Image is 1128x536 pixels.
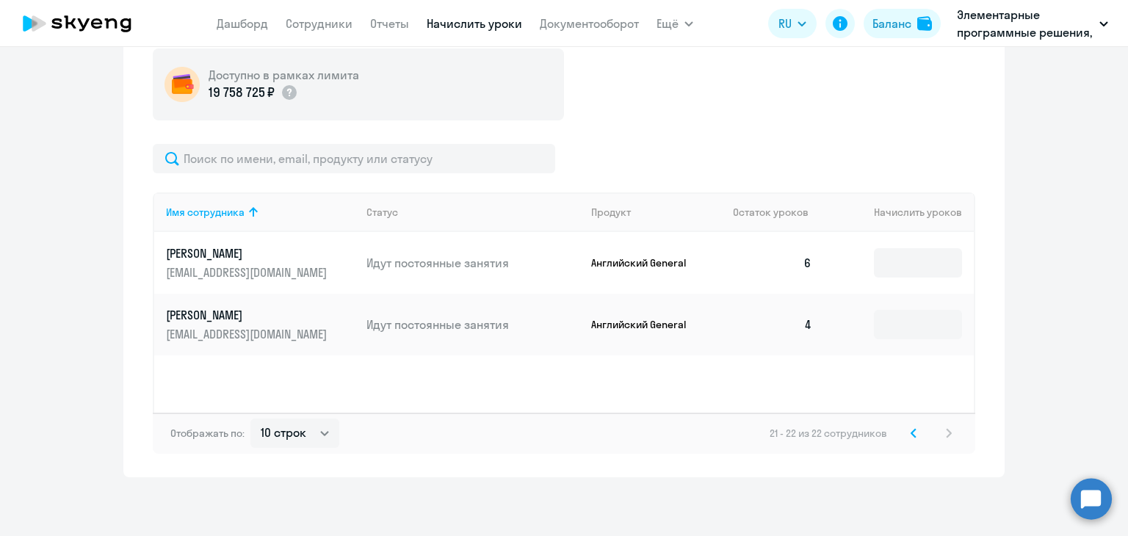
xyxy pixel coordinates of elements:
p: Идут постоянные занятия [366,255,579,271]
div: Баланс [872,15,911,32]
div: Продукт [591,206,631,219]
p: Английский General [591,256,701,269]
a: Сотрудники [286,16,352,31]
p: [EMAIL_ADDRESS][DOMAIN_NAME] [166,326,330,342]
a: Документооборот [540,16,639,31]
p: [PERSON_NAME] [166,307,330,323]
a: Начислить уроки [427,16,522,31]
span: Отображать по: [170,427,245,440]
div: Имя сотрудника [166,206,245,219]
p: Элементарные программные решения, ЭЛЕМЕНТАРНЫЕ ПРОГРАММНЫЕ РЕШЕНИЯ, ООО [957,6,1093,41]
span: Ещё [657,15,679,32]
button: RU [768,9,817,38]
img: balance [917,16,932,31]
td: 6 [721,232,824,294]
img: wallet-circle.png [164,67,200,102]
p: Английский General [591,318,701,331]
p: Идут постоянные занятия [366,316,579,333]
div: Имя сотрудника [166,206,355,219]
p: [PERSON_NAME] [166,245,330,261]
span: Остаток уроков [733,206,809,219]
button: Ещё [657,9,693,38]
p: [EMAIL_ADDRESS][DOMAIN_NAME] [166,264,330,280]
span: RU [778,15,792,32]
div: Статус [366,206,398,219]
td: 4 [721,294,824,355]
p: 19 758 725 ₽ [209,83,275,102]
h5: Доступно в рамках лимита [209,67,359,83]
a: [PERSON_NAME][EMAIL_ADDRESS][DOMAIN_NAME] [166,307,355,342]
th: Начислить уроков [824,192,974,232]
span: 21 - 22 из 22 сотрудников [770,427,887,440]
input: Поиск по имени, email, продукту или статусу [153,144,555,173]
div: Остаток уроков [733,206,824,219]
a: Дашборд [217,16,268,31]
button: Элементарные программные решения, ЭЛЕМЕНТАРНЫЕ ПРОГРАММНЫЕ РЕШЕНИЯ, ООО [950,6,1116,41]
a: Отчеты [370,16,409,31]
div: Статус [366,206,579,219]
button: Балансbalance [864,9,941,38]
div: Продукт [591,206,722,219]
a: [PERSON_NAME][EMAIL_ADDRESS][DOMAIN_NAME] [166,245,355,280]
